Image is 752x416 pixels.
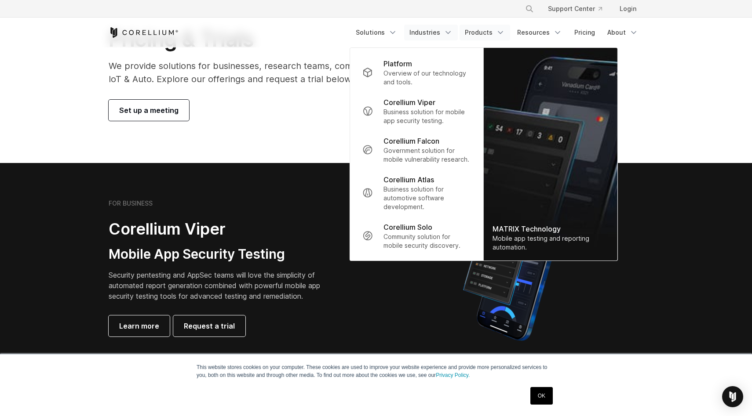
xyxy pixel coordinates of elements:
[109,199,153,207] h6: FOR BUSINESS
[383,185,471,211] p: Business solution for automotive software development.
[109,219,334,239] h2: Corellium Viper
[109,315,170,336] a: Learn more
[383,232,471,250] p: Community solution for mobile security discovery.
[383,174,434,185] p: Corellium Atlas
[460,25,510,40] a: Products
[436,372,470,378] a: Privacy Policy.
[722,386,743,407] div: Open Intercom Messenger
[493,224,609,234] div: MATRIX Technology
[515,1,643,17] div: Navigation Menu
[383,69,471,87] p: Overview of our technology and tools.
[184,321,235,331] span: Request a trial
[109,27,179,38] a: Corellium Home
[355,130,478,169] a: Corellium Falcon Government solution for mobile vulnerability research.
[109,100,189,121] a: Set up a meeting
[355,217,478,255] a: Corellium Solo Community solution for mobile security discovery.
[173,315,245,336] a: Request a trial
[541,1,609,17] a: Support Center
[569,25,600,40] a: Pricing
[383,108,471,125] p: Business solution for mobile app security testing.
[383,136,439,146] p: Corellium Falcon
[484,48,617,260] img: Matrix_WebNav_1x
[613,1,643,17] a: Login
[355,92,478,130] a: Corellium Viper Business solution for mobile app security testing.
[493,234,609,252] div: Mobile app testing and reporting automation.
[484,48,617,260] a: MATRIX Technology Mobile app testing and reporting automation.
[109,270,334,301] p: Security pentesting and AppSec teams will love the simplicity of automated report generation comb...
[404,25,458,40] a: Industries
[119,105,179,116] span: Set up a meeting
[512,25,567,40] a: Resources
[383,146,471,164] p: Government solution for mobile vulnerability research.
[355,169,478,217] a: Corellium Atlas Business solution for automotive software development.
[197,363,555,379] p: This website stores cookies on your computer. These cookies are used to improve your website expe...
[383,97,435,108] p: Corellium Viper
[383,58,412,69] p: Platform
[383,222,432,232] p: Corellium Solo
[350,25,402,40] a: Solutions
[119,321,159,331] span: Learn more
[109,246,334,263] h3: Mobile App Security Testing
[602,25,643,40] a: About
[350,25,643,40] div: Navigation Menu
[355,53,478,92] a: Platform Overview of our technology and tools.
[448,191,580,345] img: Corellium MATRIX automated report on iPhone showing app vulnerability test results across securit...
[109,59,459,86] p: We provide solutions for businesses, research teams, community individuals, and IoT & Auto. Explo...
[522,1,537,17] button: Search
[530,387,553,405] a: OK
